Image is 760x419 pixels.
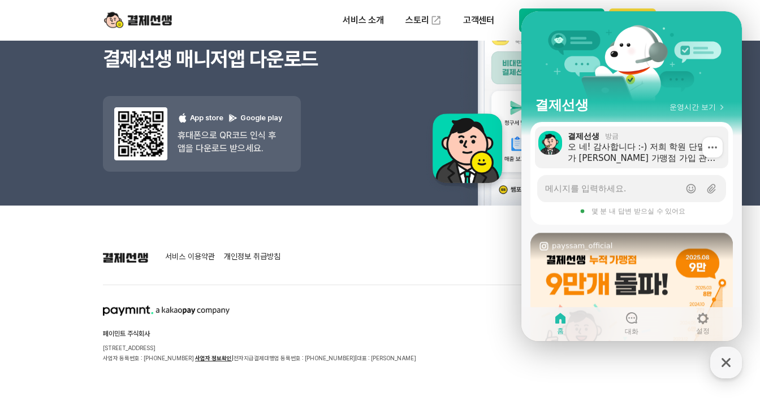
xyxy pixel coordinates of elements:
p: 고객센터 [455,10,502,30]
h2: 페이민트 주식회사 [103,330,416,337]
button: 시작하기 [609,8,656,32]
p: 사업자 등록번호 : [PHONE_NUMBER] 전자지급결제대행업 등록번호 : [PHONE_NUMBER] 대표 : [PERSON_NAME] [103,353,416,363]
p: Google play [228,113,282,124]
p: 서비스 소개 [335,10,392,30]
img: 구글 플레이 로고 [228,113,238,123]
span: | [355,355,357,361]
img: 외부 도메인 오픈 [430,15,442,26]
a: 사업자 정보확인 [195,355,232,361]
a: 스토리 [398,9,450,32]
a: 서비스 이용약관 [165,252,215,263]
p: 휴대폰으로 QR코드 인식 후 앱을 다운로드 받으세요. [178,129,282,155]
h3: 결제선생 매니저앱 다운로드 [103,45,380,73]
p: [STREET_ADDRESS] [103,343,416,353]
iframe: Channel chat [521,11,742,341]
button: 매니저사이트 로그인 [519,8,604,32]
img: logo [104,10,172,31]
img: 앱 다운도르드 qr [114,107,167,160]
a: 개인정보 취급방침 [224,252,280,263]
img: 결제선생 로고 [103,252,148,263]
img: paymint logo [103,305,230,316]
span: | [232,355,234,361]
img: 애플 로고 [178,113,188,123]
p: App store [178,113,223,124]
